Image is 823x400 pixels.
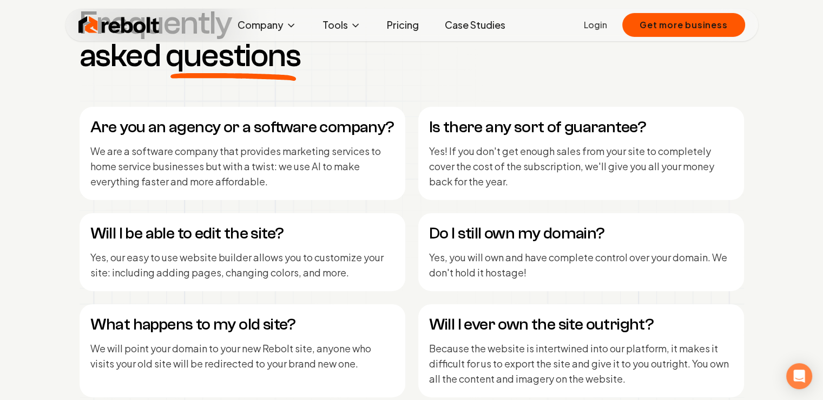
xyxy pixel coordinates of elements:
a: Pricing [378,14,427,36]
p: Because the website is intertwined into our platform, it makes it difficult for us to export the ... [429,341,733,386]
a: Login [584,18,607,31]
h4: Will I ever own the site outright? [429,315,733,334]
h4: Is there any sort of guarantee? [429,118,733,137]
button: Tools [314,14,370,36]
a: Case Studies [436,14,514,36]
h4: What happens to my old site? [90,315,394,334]
img: Rebolt Logo [78,14,160,36]
p: Yes, our easy to use website builder allows you to customize your site: including adding pages, c... [90,250,394,280]
p: Yes! If you don't get enough sales from your site to completely cover the cost of the subscriptio... [429,144,733,189]
h4: Are you an agency or a software company? [90,118,394,137]
h3: Frequently asked [80,7,313,72]
p: We will point your domain to your new Rebolt site, anyone who visits your old site will be redire... [90,341,394,371]
p: Yes, you will own and have complete control over your domain. We don't hold it hostage! [429,250,733,280]
h4: Do I still own my domain? [429,224,733,243]
p: We are a software company that provides marketing services to home service businesses but with a ... [90,144,394,189]
button: Get more business [622,13,745,37]
span: questions [166,40,300,72]
div: Open Intercom Messenger [786,363,812,389]
h4: Will I be able to edit the site? [90,224,394,243]
button: Company [229,14,305,36]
